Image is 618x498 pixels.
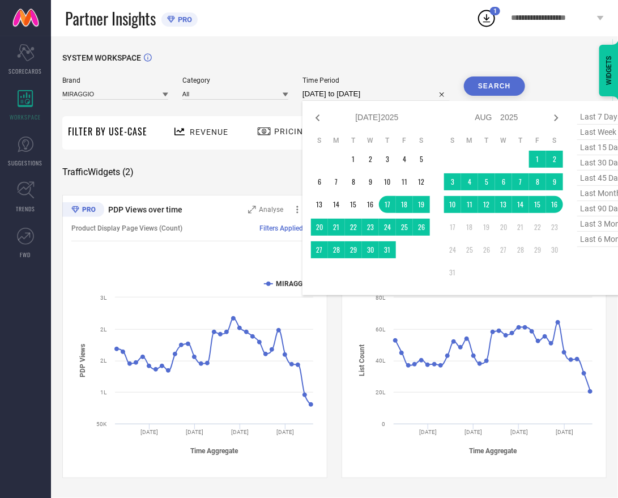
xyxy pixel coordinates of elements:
td: Mon Aug 25 2025 [461,241,478,258]
th: Wednesday [495,136,512,145]
td: Mon Jul 21 2025 [328,219,345,236]
td: Fri Aug 22 2025 [529,219,546,236]
td: Sat Jul 26 2025 [413,219,430,236]
text: 2L [100,357,107,364]
text: [DATE] [186,429,203,435]
td: Tue Aug 19 2025 [478,219,495,236]
tspan: PDP Views [79,344,87,377]
th: Tuesday [345,136,362,145]
td: Sat Jul 19 2025 [413,196,430,213]
td: Tue Jul 22 2025 [345,219,362,236]
span: Brand [62,76,168,84]
td: Mon Aug 11 2025 [461,196,478,213]
th: Thursday [379,136,396,145]
text: 50K [96,421,107,427]
td: Fri Aug 15 2025 [529,196,546,213]
th: Thursday [512,136,529,145]
td: Tue Aug 12 2025 [478,196,495,213]
th: Monday [461,136,478,145]
text: 60L [376,326,386,333]
td: Thu Jul 03 2025 [379,151,396,168]
button: Search [464,76,525,96]
td: Fri Jul 11 2025 [396,173,413,190]
td: Wed Jul 30 2025 [362,241,379,258]
td: Thu Aug 07 2025 [512,173,529,190]
span: Pricing [274,127,309,136]
text: [DATE] [510,429,528,435]
th: Saturday [546,136,563,145]
text: [DATE] [556,429,573,435]
td: Wed Aug 13 2025 [495,196,512,213]
td: Wed Jul 23 2025 [362,219,379,236]
th: Friday [529,136,546,145]
text: 1L [100,389,107,395]
text: 0 [382,421,385,427]
text: 20L [376,389,386,395]
td: Sat Jul 12 2025 [413,173,430,190]
div: Next month [549,111,563,125]
td: Sun Aug 31 2025 [444,264,461,281]
td: Sat Aug 16 2025 [546,196,563,213]
text: [DATE] [419,429,437,435]
td: Sun Jul 06 2025 [311,173,328,190]
td: Tue Aug 26 2025 [478,241,495,258]
td: Sat Aug 23 2025 [546,219,563,236]
text: 3L [100,295,107,301]
td: Fri Jul 25 2025 [396,219,413,236]
th: Friday [396,136,413,145]
span: WORKSPACE [10,113,41,121]
th: Wednesday [362,136,379,145]
tspan: Time Aggregate [470,447,518,455]
td: Mon Jul 07 2025 [328,173,345,190]
span: Traffic Widgets ( 2 ) [62,167,134,178]
td: Tue Jul 29 2025 [345,241,362,258]
td: Thu Aug 14 2025 [512,196,529,213]
td: Mon Jul 28 2025 [328,241,345,258]
span: SCORECARDS [9,67,42,75]
td: Thu Jul 24 2025 [379,219,396,236]
th: Monday [328,136,345,145]
span: PDP Views over time [108,205,182,214]
td: Thu Jul 31 2025 [379,241,396,258]
td: Sun Aug 10 2025 [444,196,461,213]
td: Sat Aug 02 2025 [546,151,563,168]
td: Tue Jul 01 2025 [345,151,362,168]
text: 80L [376,295,386,301]
td: Tue Jul 08 2025 [345,173,362,190]
div: Open download list [476,8,497,28]
td: Sun Aug 03 2025 [444,173,461,190]
td: Mon Jul 14 2025 [328,196,345,213]
text: MIRAGGIO [276,280,309,288]
td: Sun Aug 24 2025 [444,241,461,258]
div: Previous month [311,111,325,125]
td: Sat Aug 30 2025 [546,241,563,258]
span: Revenue [190,127,228,137]
td: Sun Jul 27 2025 [311,241,328,258]
span: Filters Applied [259,224,303,232]
div: Premium [62,202,104,219]
th: Saturday [413,136,430,145]
tspan: Time Aggregate [190,447,238,455]
text: [DATE] [465,429,483,435]
th: Sunday [311,136,328,145]
text: [DATE] [276,429,294,435]
td: Sat Aug 09 2025 [546,173,563,190]
td: Fri Jul 18 2025 [396,196,413,213]
td: Wed Aug 06 2025 [495,173,512,190]
span: SUGGESTIONS [8,159,43,167]
span: Filter By Use-Case [68,125,147,138]
td: Thu Jul 10 2025 [379,173,396,190]
td: Wed Jul 16 2025 [362,196,379,213]
th: Tuesday [478,136,495,145]
text: [DATE] [140,429,158,435]
tspan: List Count [358,344,366,376]
span: TRENDS [16,205,35,213]
td: Wed Aug 20 2025 [495,219,512,236]
td: Tue Jul 15 2025 [345,196,362,213]
td: Fri Aug 08 2025 [529,173,546,190]
td: Wed Jul 09 2025 [362,173,379,190]
span: Product Display Page Views (Count) [71,224,182,232]
td: Fri Aug 01 2025 [529,151,546,168]
td: Thu Aug 28 2025 [512,241,529,258]
td: Tue Aug 05 2025 [478,173,495,190]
